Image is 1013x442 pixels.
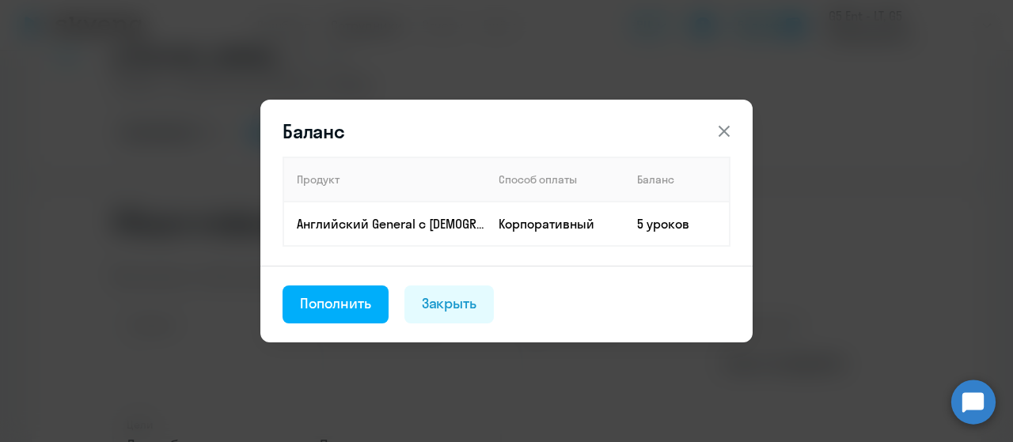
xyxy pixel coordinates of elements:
p: Английский General с [DEMOGRAPHIC_DATA] преподавателем [297,215,485,232]
th: Баланс [624,157,730,202]
th: Продукт [283,157,486,202]
header: Баланс [260,119,753,144]
div: Пополнить [300,293,371,314]
th: Способ оплаты [486,157,624,202]
button: Пополнить [283,285,389,323]
td: 5 уроков [624,202,730,246]
td: Корпоративный [486,202,624,246]
button: Закрыть [404,285,495,323]
div: Закрыть [422,293,477,314]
